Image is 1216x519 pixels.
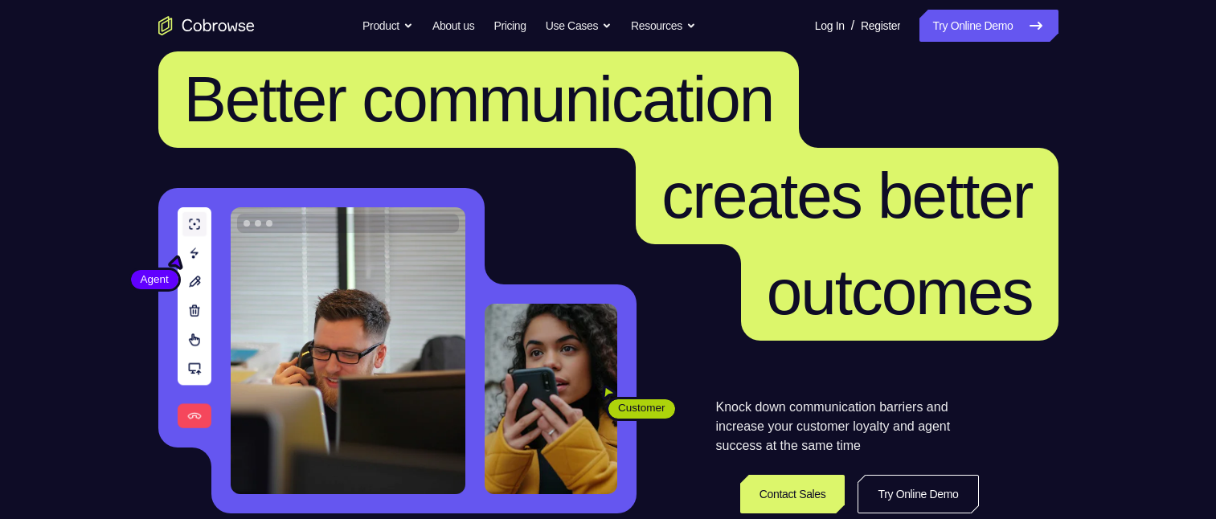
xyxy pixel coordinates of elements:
[362,10,413,42] button: Product
[432,10,474,42] a: About us
[815,10,845,42] a: Log In
[858,475,978,513] a: Try Online Demo
[493,10,526,42] a: Pricing
[740,475,845,513] a: Contact Sales
[661,160,1032,231] span: creates better
[546,10,612,42] button: Use Cases
[485,304,617,494] img: A customer holding their phone
[184,63,774,135] span: Better communication
[861,10,900,42] a: Register
[158,16,255,35] a: Go to the home page
[919,10,1058,42] a: Try Online Demo
[851,16,854,35] span: /
[631,10,696,42] button: Resources
[767,256,1033,328] span: outcomes
[231,207,465,494] img: A customer support agent talking on the phone
[716,398,979,456] p: Knock down communication barriers and increase your customer loyalty and agent success at the sam...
